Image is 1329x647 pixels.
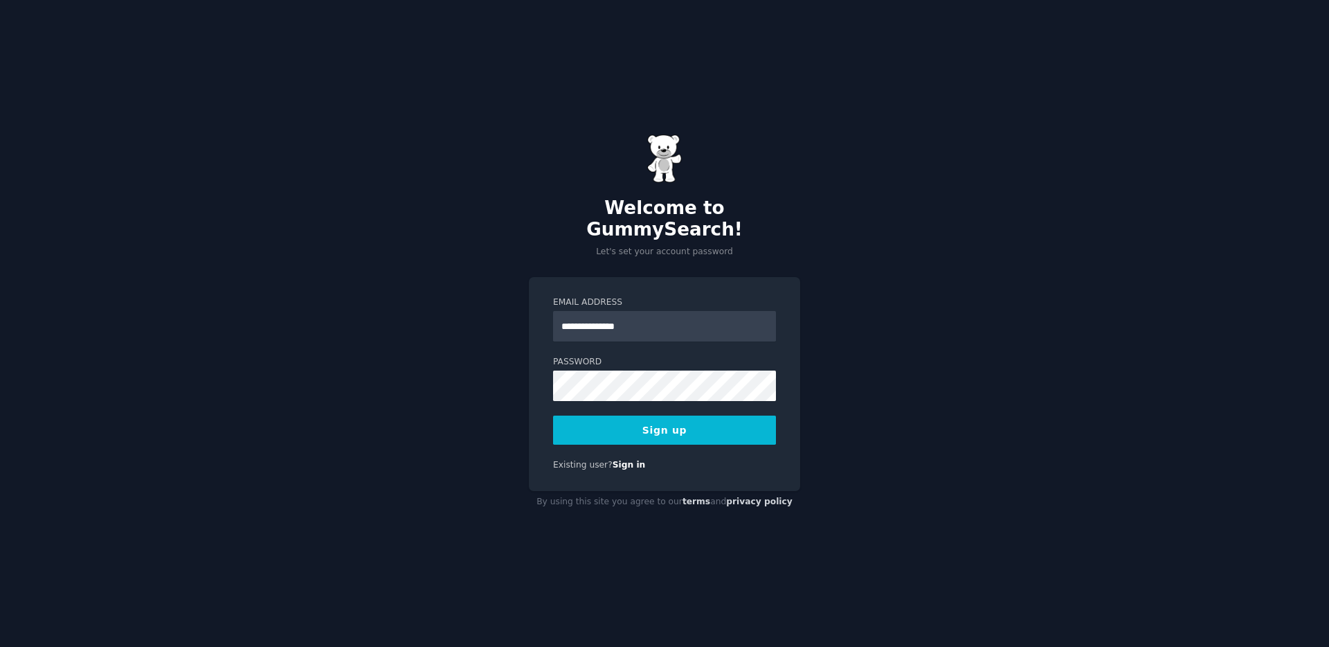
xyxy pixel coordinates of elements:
[529,491,800,513] div: By using this site you agree to our and
[613,460,646,470] a: Sign in
[647,134,682,183] img: Gummy Bear
[529,246,800,258] p: Let's set your account password
[553,356,776,369] label: Password
[529,197,800,241] h2: Welcome to GummySearch!
[553,296,776,309] label: Email Address
[553,460,613,470] span: Existing user?
[682,497,710,506] a: terms
[726,497,793,506] a: privacy policy
[553,416,776,445] button: Sign up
